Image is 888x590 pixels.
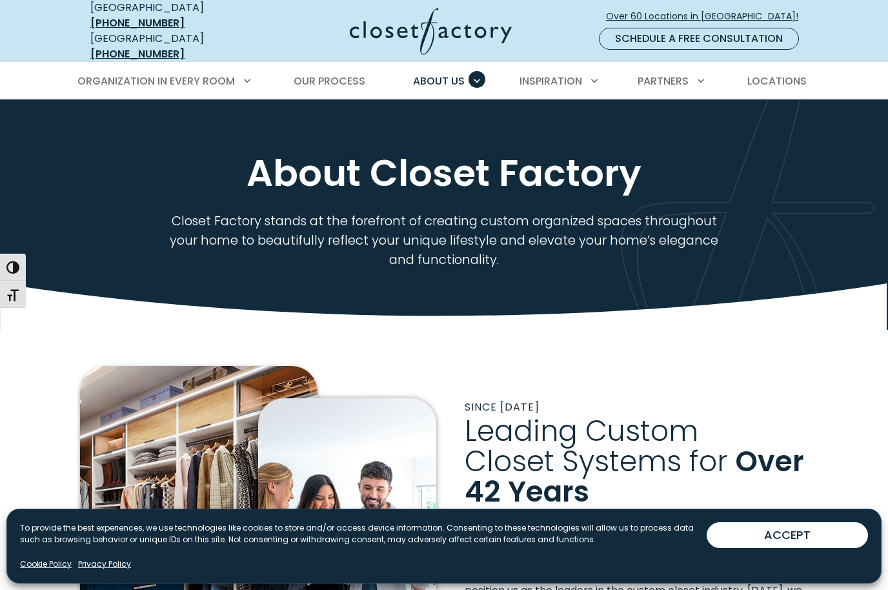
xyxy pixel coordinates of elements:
[413,74,465,88] span: About Us
[20,522,707,545] p: To provide the best experiences, we use technologies like cookies to store and/or access device i...
[465,411,698,450] span: Leading Custom
[77,74,235,88] span: Organization in Every Room
[90,31,248,62] div: [GEOGRAPHIC_DATA]
[638,74,689,88] span: Partners
[90,46,185,61] a: [PHONE_NUMBER]
[350,8,512,55] img: Closet Factory Logo
[599,28,799,50] a: Schedule a Free Consultation
[605,5,809,28] a: Over 60 Locations in [GEOGRAPHIC_DATA]!
[148,212,740,269] p: Closet Factory stands at the forefront of creating custom organized spaces throughout your home t...
[707,522,868,548] button: ACCEPT
[747,74,807,88] span: Locations
[20,558,72,570] a: Cookie Policy
[606,10,809,23] span: Over 60 Locations in [GEOGRAPHIC_DATA]!
[88,150,800,197] h1: About Closet Factory
[465,441,804,511] span: Over 42 Years
[465,400,808,415] p: Since [DATE]
[294,74,365,88] span: Our Process
[90,15,185,30] a: [PHONE_NUMBER]
[465,441,728,480] span: Closet Systems for
[68,63,820,99] nav: Primary Menu
[520,74,582,88] span: Inspiration
[78,558,131,570] a: Privacy Policy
